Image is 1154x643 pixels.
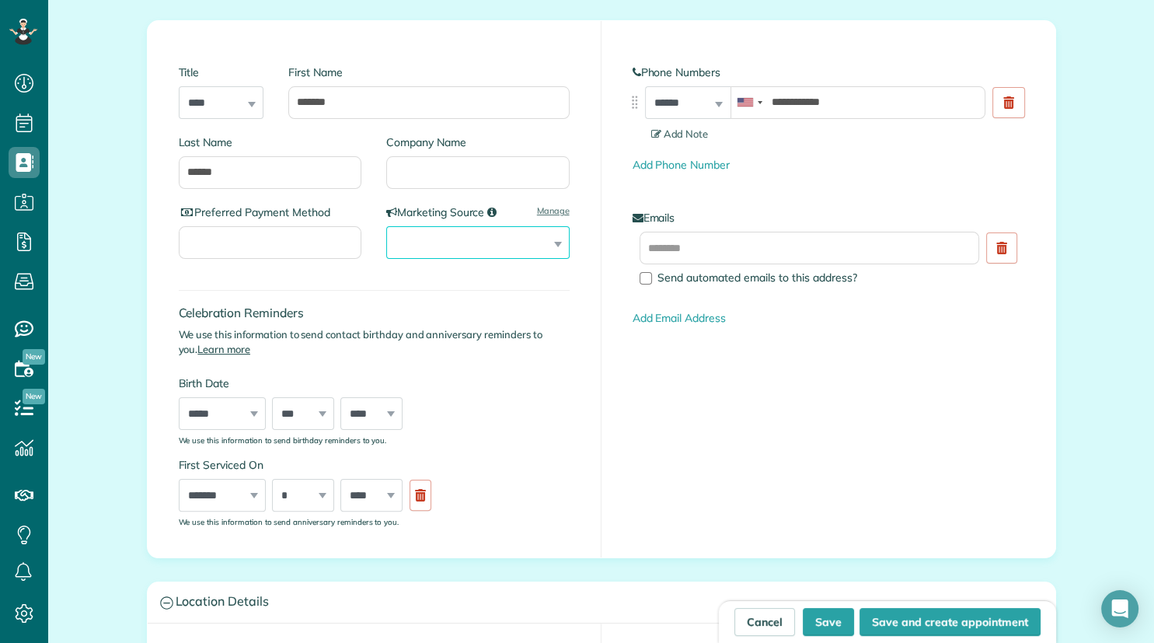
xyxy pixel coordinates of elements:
sub: We use this information to send anniversary reminders to you. [179,517,399,526]
a: Add Phone Number [633,158,730,172]
p: We use this information to send contact birthday and anniversary reminders to you. [179,327,570,357]
label: Title [179,65,264,80]
label: Marketing Source [386,204,570,220]
div: Open Intercom Messenger [1101,590,1138,627]
label: Phone Numbers [633,65,1024,80]
span: Send automated emails to this address? [657,271,857,285]
label: First Serviced On [179,457,439,473]
a: Cancel [734,608,795,636]
label: Birth Date [179,376,439,391]
label: Preferred Payment Method [179,204,362,220]
label: First Name [288,65,569,80]
label: Last Name [179,135,362,150]
img: drag_indicator-119b368615184ecde3eda3c64c821f6cf29d3e2b97b89ee44bc31753036683e5.png [626,94,643,110]
button: Save [803,608,854,636]
label: Emails [633,210,1024,225]
a: Add Email Address [633,311,726,325]
span: New [23,349,45,365]
h4: Celebration Reminders [179,306,570,320]
a: Learn more [197,343,250,355]
button: Save and create appointment [859,608,1041,636]
span: Add Note [651,128,709,140]
a: Manage [537,204,570,217]
sub: We use this information to send birthday reminders to you. [179,435,387,445]
span: New [23,389,45,404]
div: United States: +1 [731,87,767,118]
a: Location Details [148,582,1055,622]
label: Company Name [386,135,570,150]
